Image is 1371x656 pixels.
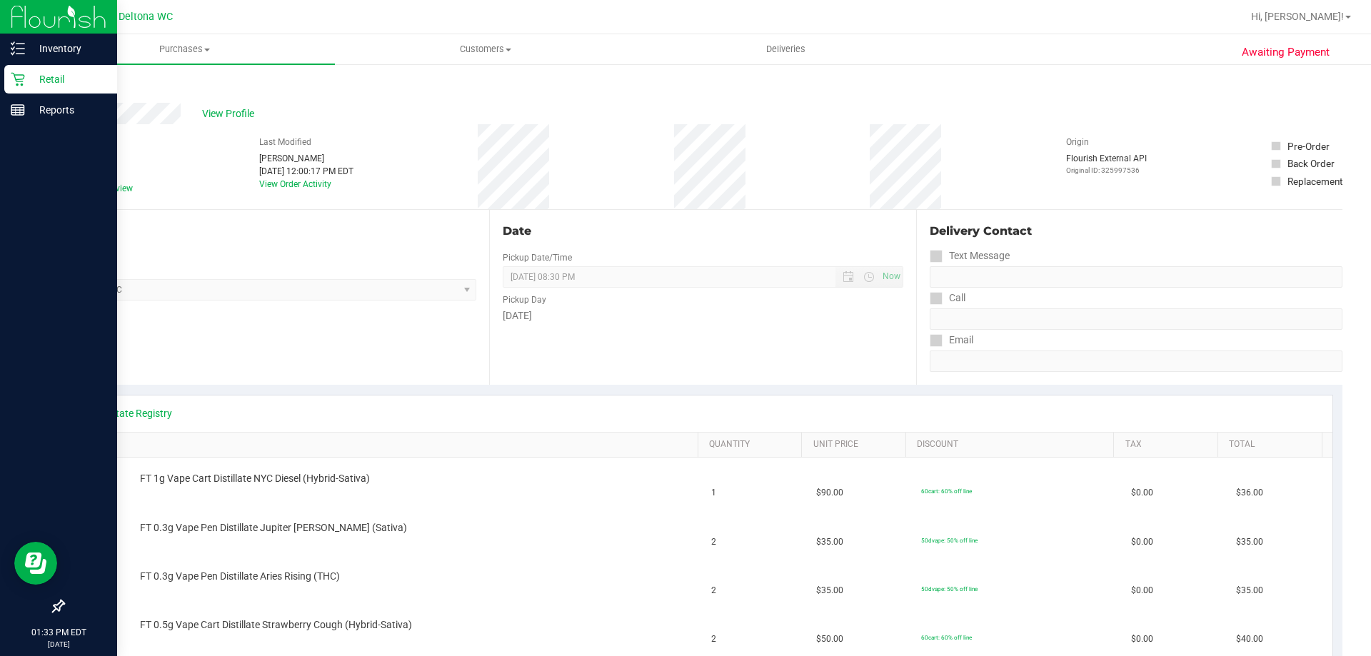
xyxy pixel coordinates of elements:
span: 1 [711,486,716,500]
span: Deliveries [747,43,825,56]
span: $40.00 [1236,632,1263,646]
a: SKU [84,439,692,450]
span: $35.00 [816,584,843,597]
label: Pickup Date/Time [503,251,572,264]
span: FT 0.3g Vape Pen Distillate Jupiter [PERSON_NAME] (Sativa) [140,521,407,535]
span: $0.00 [1131,584,1153,597]
label: Last Modified [259,136,311,148]
span: 2 [711,535,716,549]
p: Reports [25,101,111,118]
div: Delivery Contact [930,223,1342,240]
span: $0.00 [1131,632,1153,646]
a: Customers [335,34,636,64]
inline-svg: Retail [11,72,25,86]
div: Pre-Order [1287,139,1330,153]
a: Quantity [709,439,796,450]
a: Purchases [34,34,335,64]
div: [DATE] [503,308,903,323]
span: $50.00 [816,632,843,646]
span: 60cart: 60% off line [921,634,972,641]
span: $36.00 [1236,486,1263,500]
label: Pickup Day [503,293,546,306]
a: Unit Price [813,439,900,450]
p: Retail [25,71,111,88]
span: FT 0.3g Vape Pen Distillate Aries Rising (THC) [140,570,340,583]
span: 60cart: 60% off line [921,488,972,495]
input: Format: (999) 999-9999 [930,266,1342,288]
a: View State Registry [86,406,172,420]
label: Text Message [930,246,1010,266]
span: FT 0.5g Vape Cart Distillate Strawberry Cough (Hybrid-Sativa) [140,618,412,632]
input: Format: (999) 999-9999 [930,308,1342,330]
a: Tax [1125,439,1212,450]
a: Discount [917,439,1108,450]
span: $90.00 [816,486,843,500]
label: Email [930,330,973,350]
span: Deltona WC [119,11,173,23]
span: 50dvape: 50% off line [921,585,978,592]
p: Original ID: 325997536 [1066,165,1147,176]
div: Flourish External API [1066,152,1147,176]
span: 2 [711,632,716,646]
span: Awaiting Payment [1242,44,1330,61]
span: Customers [336,43,635,56]
span: $35.00 [816,535,843,549]
p: Inventory [25,40,111,57]
label: Call [930,288,965,308]
div: [DATE] 12:00:17 PM EDT [259,165,353,178]
div: Date [503,223,903,240]
span: $35.00 [1236,535,1263,549]
div: Location [63,223,476,240]
div: Back Order [1287,156,1335,171]
span: $0.00 [1131,486,1153,500]
inline-svg: Reports [11,103,25,117]
iframe: Resource center [14,542,57,585]
span: 2 [711,584,716,597]
a: Total [1229,439,1316,450]
span: Hi, [PERSON_NAME]! [1251,11,1344,22]
label: Origin [1066,136,1089,148]
span: $35.00 [1236,584,1263,597]
span: Purchases [34,43,335,56]
div: Replacement [1287,174,1342,188]
a: Deliveries [636,34,936,64]
a: View Order Activity [259,179,331,189]
span: FT 1g Vape Cart Distillate NYC Diesel (Hybrid-Sativa) [140,472,370,485]
span: $0.00 [1131,535,1153,549]
span: View Profile [202,106,259,121]
span: 50dvape: 50% off line [921,537,978,544]
inline-svg: Inventory [11,41,25,56]
div: [PERSON_NAME] [259,152,353,165]
p: [DATE] [6,639,111,650]
p: 01:33 PM EDT [6,626,111,639]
